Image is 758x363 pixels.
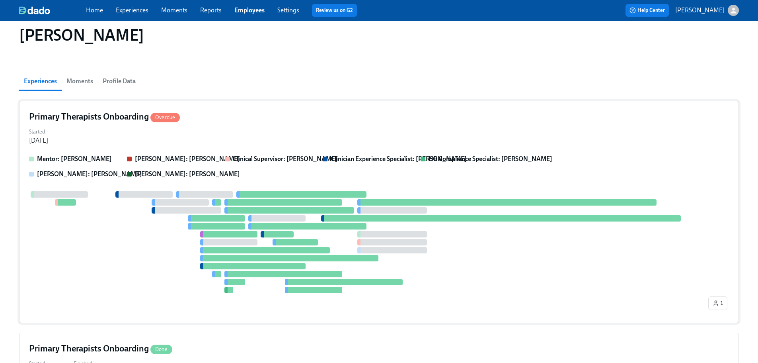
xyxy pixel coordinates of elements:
[19,6,86,14] a: dado
[37,170,142,178] strong: [PERSON_NAME]: [PERSON_NAME]
[29,136,48,145] div: [DATE]
[150,346,172,352] span: Done
[86,6,103,14] a: Home
[675,6,725,15] p: [PERSON_NAME]
[150,114,180,120] span: Overdue
[19,26,144,45] h1: [PERSON_NAME]
[708,296,727,310] button: 1
[161,6,187,14] a: Moments
[19,6,50,14] img: dado
[116,6,148,14] a: Experiences
[629,6,665,14] span: Help Center
[200,6,222,14] a: Reports
[277,6,299,14] a: Settings
[625,4,669,17] button: Help Center
[37,155,112,163] strong: Mentor: [PERSON_NAME]
[24,76,57,87] span: Experiences
[713,299,723,307] span: 1
[675,5,739,16] button: [PERSON_NAME]
[29,343,172,355] h4: Primary Therapists Onboarding
[29,128,48,136] label: Started
[316,6,353,14] a: Review us on G2
[429,155,552,163] strong: HR Compliance Specialist: [PERSON_NAME]
[331,155,467,163] strong: Clinician Experience Specialist: [PERSON_NAME]
[234,6,265,14] a: Employees
[66,76,93,87] span: Moments
[135,170,240,178] strong: [PERSON_NAME]: [PERSON_NAME]
[29,111,180,123] h4: Primary Therapists Onboarding
[103,76,136,87] span: Profile Data
[233,155,337,163] strong: Clinical Supervisor: [PERSON_NAME]
[135,155,240,163] strong: [PERSON_NAME]: [PERSON_NAME]
[312,4,357,17] button: Review us on G2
